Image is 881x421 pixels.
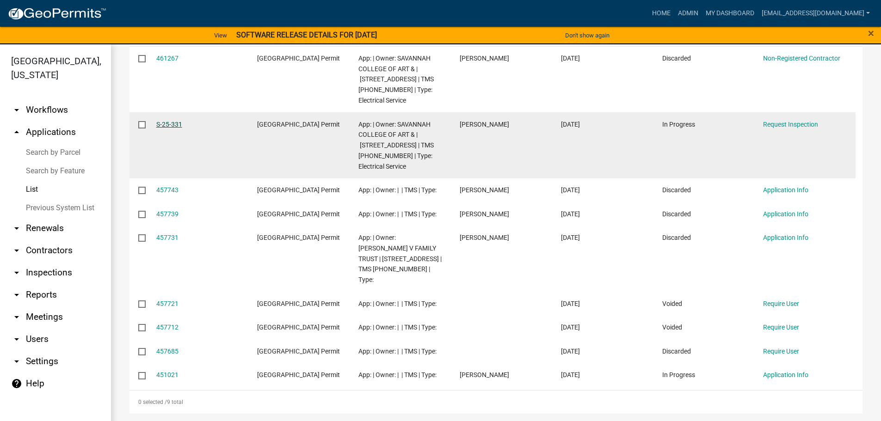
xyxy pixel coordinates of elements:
[561,186,580,194] span: 07/31/2025
[662,348,691,355] span: Discarded
[358,348,437,355] span: App: | Owner: | | TMS | Type:
[561,300,580,307] span: 07/31/2025
[11,311,22,323] i: arrow_drop_down
[868,27,874,40] span: ×
[257,234,340,241] span: Jasper County Building Permit
[156,210,179,218] a: 457739
[358,234,442,283] span: App: | Owner: OAKLEY MILLARD V FAMILY TRUST | 3650 SPEEDWAY BLVD | TMS 037-00-02-010 | Type:
[561,55,580,62] span: 08/08/2025
[138,399,167,405] span: 0 selected /
[460,186,509,194] span: Mark Dyga
[662,210,691,218] span: Discarded
[763,300,799,307] a: Require User
[763,55,840,62] a: Non-Registered Contractor
[662,186,691,194] span: Discarded
[11,289,22,300] i: arrow_drop_down
[674,5,702,22] a: Admin
[156,300,179,307] a: 457721
[561,371,580,378] span: 07/17/2025
[763,121,818,128] a: Request Inspection
[758,5,874,22] a: [EMAIL_ADDRESS][DOMAIN_NAME]
[210,28,231,43] a: View
[763,234,808,241] a: Application Info
[763,186,808,194] a: Application Info
[763,371,808,378] a: Application Info
[11,356,22,367] i: arrow_drop_down
[257,210,340,218] span: Jasper County Building Permit
[257,121,340,128] span: Jasper County Building Permit
[763,210,808,218] a: Application Info
[763,348,799,355] a: Require User
[257,55,340,62] span: Jasper County Building Permit
[156,234,179,241] a: 457731
[662,121,695,128] span: In Progress
[460,371,509,378] span: James D Martin
[460,234,509,241] span: Mark Dyga
[11,378,22,389] i: help
[156,323,179,331] a: 457712
[358,186,437,194] span: App: | Owner: | | TMS | Type:
[662,234,691,241] span: Discarded
[156,371,179,378] a: 451021
[11,127,22,138] i: arrow_drop_up
[561,28,613,43] button: Don't show again
[257,371,340,378] span: Jasper County Building Permit
[156,348,179,355] a: 457685
[11,223,22,234] i: arrow_drop_down
[648,5,674,22] a: Home
[460,121,509,128] span: Mark Dyga
[662,323,682,331] span: Voided
[156,186,179,194] a: 457743
[460,210,509,218] span: Mark Dyga
[156,55,179,62] a: 461267
[257,186,340,194] span: Jasper County Building Permit
[868,28,874,39] button: Close
[662,55,691,62] span: Discarded
[662,371,695,378] span: In Progress
[662,300,682,307] span: Voided
[561,348,580,355] span: 07/31/2025
[702,5,758,22] a: My Dashboard
[257,323,340,331] span: Jasper County Building Permit
[561,210,580,218] span: 07/31/2025
[561,323,580,331] span: 07/31/2025
[358,210,437,218] span: App: | Owner: | | TMS | Type:
[257,348,340,355] span: Jasper County Building Permit
[11,267,22,278] i: arrow_drop_down
[358,371,437,378] span: App: | Owner: | | TMS | Type:
[763,323,799,331] a: Require User
[561,121,580,128] span: 07/31/2025
[11,245,22,256] i: arrow_drop_down
[11,334,22,345] i: arrow_drop_down
[257,300,340,307] span: Jasper County Building Permit
[156,121,182,128] a: S-25-331
[358,300,437,307] span: App: | Owner: | | TMS | Type:
[358,121,434,170] span: App: | Owner: SAVANNAH COLLEGE OF ART & | 3650 SPEEDWAY BLVD | TMS 037-00-02-015 | Type: Electric...
[236,31,377,39] strong: SOFTWARE RELEASE DETAILS FOR [DATE]
[358,55,434,104] span: App: | Owner: SAVANNAH COLLEGE OF ART & | 3650 SPEEDWAY BLVD | TMS 037-00-02-015 | Type: Electric...
[129,390,863,414] div: 9 total
[561,234,580,241] span: 07/31/2025
[11,104,22,116] i: arrow_drop_down
[358,323,437,331] span: App: | Owner: | | TMS | Type:
[460,55,509,62] span: Mark Dyga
